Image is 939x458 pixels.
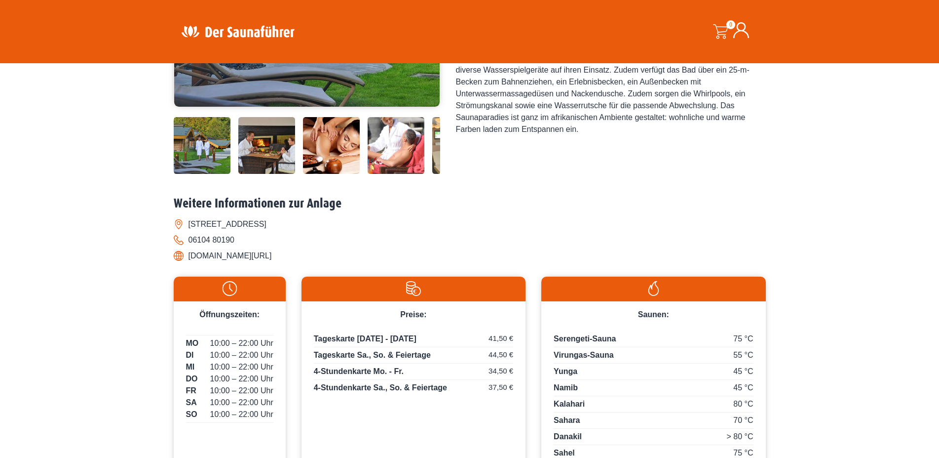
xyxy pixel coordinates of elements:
span: 10:00 – 22:00 Uhr [210,361,273,373]
img: Uhr-weiss.svg [179,281,281,296]
span: Öffnungszeiten: [199,310,260,319]
span: SA [186,397,197,409]
span: 55 °C [733,349,753,361]
span: Kalahari [554,400,585,408]
span: 70 °C [733,415,753,426]
p: Tageskarte [DATE] - [DATE] [314,333,513,347]
span: 45 °C [733,366,753,377]
span: 37,50 € [488,382,513,393]
span: FR [186,385,196,397]
span: MO [186,337,199,349]
span: 0 [726,20,735,29]
span: DI [186,349,194,361]
span: 10:00 – 22:00 Uhr [210,397,273,409]
span: Preise: [400,310,426,319]
span: Saunen: [638,310,669,319]
span: 41,50 € [488,333,513,344]
span: MI [186,361,195,373]
span: Serengeti-Sauna [554,334,616,343]
span: DO [186,373,198,385]
span: 75 °C [733,333,753,345]
span: Sahel [554,449,575,457]
p: Tageskarte Sa., So. & Feiertage [314,349,513,364]
li: [STREET_ADDRESS] [174,216,766,232]
span: 34,50 € [488,366,513,377]
span: 80 °C [733,398,753,410]
span: 10:00 – 22:00 Uhr [210,337,273,349]
span: 10:00 – 22:00 Uhr [210,373,273,385]
span: Sahara [554,416,580,424]
span: 44,50 € [488,349,513,361]
span: Yunga [554,367,577,375]
span: Namib [554,383,578,392]
span: 45 °C [733,382,753,394]
p: 4-Stundenkarte Mo. - Fr. [314,366,513,380]
img: Preise-weiss.svg [306,281,521,296]
span: 10:00 – 22:00 Uhr [210,349,273,361]
span: 10:00 – 22:00 Uhr [210,385,273,397]
img: Flamme-weiss.svg [546,281,760,296]
li: 06104 80190 [174,232,766,248]
span: 10:00 – 22:00 Uhr [210,409,273,420]
span: > 80 °C [727,431,753,443]
p: 4-Stundenkarte Sa., So. & Feiertage [314,382,513,394]
span: Virungas-Sauna [554,351,614,359]
span: SO [186,409,197,420]
li: [DOMAIN_NAME][URL] [174,248,766,264]
span: Danakil [554,432,582,441]
div: Das »monte mare« in [GEOGRAPHIC_DATA] bietet genügend Möglichkeiten zum Saunieren, Wassersport tr... [456,17,752,135]
h2: Weitere Informationen zur Anlage [174,196,766,211]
